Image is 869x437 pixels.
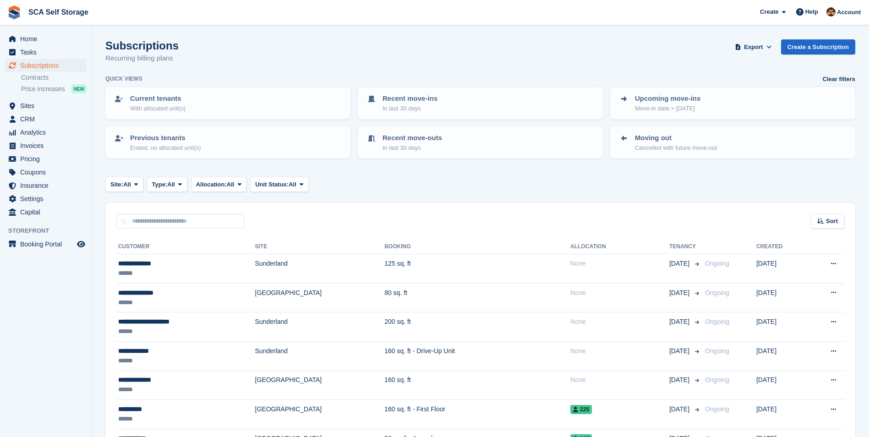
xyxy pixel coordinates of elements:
[5,46,87,59] a: menu
[383,133,442,143] p: Recent move-outs
[384,254,570,284] td: 125 sq. ft
[705,405,729,413] span: Ongoing
[255,371,385,400] td: [GEOGRAPHIC_DATA]
[20,206,75,218] span: Capital
[106,127,350,158] a: Previous tenants Ended, no allocated unit(s)
[255,312,385,342] td: Sunderland
[705,260,729,267] span: Ongoing
[20,46,75,59] span: Tasks
[384,240,570,254] th: Booking
[116,240,255,254] th: Customer
[5,153,87,165] a: menu
[756,341,807,371] td: [DATE]
[383,93,437,104] p: Recent move-ins
[570,317,669,327] div: None
[105,53,179,64] p: Recurring billing plans
[167,180,175,189] span: All
[744,43,763,52] span: Export
[705,376,729,383] span: Ongoing
[20,139,75,152] span: Invoices
[384,341,570,371] td: 160 sq. ft - Drive-Up Unit
[289,180,296,189] span: All
[8,226,91,235] span: Storefront
[130,93,186,104] p: Current tenants
[147,177,187,192] button: Type: All
[570,288,669,298] div: None
[669,375,691,385] span: [DATE]
[756,312,807,342] td: [DATE]
[255,240,385,254] th: Site
[105,177,143,192] button: Site: All
[21,84,87,94] a: Price increases NEW
[227,180,235,189] span: All
[781,39,855,55] a: Create a Subscription
[21,73,87,82] a: Contracts
[20,126,75,139] span: Analytics
[255,254,385,284] td: Sunderland
[255,341,385,371] td: Sunderland
[669,288,691,298] span: [DATE]
[359,88,602,118] a: Recent move-ins In last 30 days
[826,217,838,226] span: Sort
[384,371,570,400] td: 160 sq. ft
[756,254,807,284] td: [DATE]
[5,99,87,112] a: menu
[635,143,717,153] p: Cancelled with future move-out
[255,400,385,429] td: [GEOGRAPHIC_DATA]
[20,33,75,45] span: Home
[20,99,75,112] span: Sites
[705,318,729,325] span: Ongoing
[837,8,861,17] span: Account
[21,85,65,93] span: Price increases
[383,104,437,113] p: In last 30 days
[570,405,592,414] span: 225
[5,179,87,192] a: menu
[733,39,774,55] button: Export
[20,179,75,192] span: Insurance
[130,104,186,113] p: With allocated unit(s)
[20,153,75,165] span: Pricing
[669,240,701,254] th: Tenancy
[5,33,87,45] a: menu
[123,180,131,189] span: All
[196,180,227,189] span: Allocation:
[760,7,778,16] span: Create
[20,59,75,72] span: Subscriptions
[822,75,855,84] a: Clear filters
[20,113,75,126] span: CRM
[756,371,807,400] td: [DATE]
[570,375,669,385] div: None
[20,192,75,205] span: Settings
[669,259,691,268] span: [DATE]
[76,239,87,250] a: Preview store
[756,240,807,254] th: Created
[805,7,818,16] span: Help
[756,283,807,312] td: [DATE]
[635,133,717,143] p: Moving out
[5,59,87,72] a: menu
[359,127,602,158] a: Recent move-outs In last 30 days
[705,289,729,296] span: Ongoing
[384,283,570,312] td: 80 sq. ft
[5,126,87,139] a: menu
[191,177,247,192] button: Allocation: All
[5,206,87,218] a: menu
[705,347,729,355] span: Ongoing
[756,400,807,429] td: [DATE]
[669,317,691,327] span: [DATE]
[669,346,691,356] span: [DATE]
[105,75,142,83] h6: Quick views
[570,259,669,268] div: None
[25,5,92,20] a: SCA Self Storage
[71,84,87,93] div: NEW
[383,143,442,153] p: In last 30 days
[570,240,669,254] th: Allocation
[826,7,836,16] img: Sarah Race
[255,180,289,189] span: Unit Status:
[5,113,87,126] a: menu
[611,127,854,158] a: Moving out Cancelled with future move-out
[669,404,691,414] span: [DATE]
[105,39,179,52] h1: Subscriptions
[635,93,700,104] p: Upcoming move-ins
[611,88,854,118] a: Upcoming move-ins Move-in date > [DATE]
